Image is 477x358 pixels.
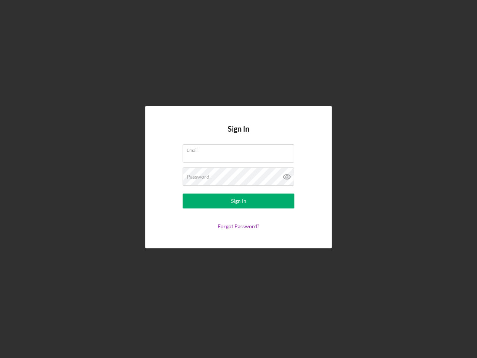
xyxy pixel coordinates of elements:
[183,194,294,208] button: Sign In
[231,194,246,208] div: Sign In
[228,125,249,144] h4: Sign In
[187,145,294,153] label: Email
[218,223,259,229] a: Forgot Password?
[187,174,209,180] label: Password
